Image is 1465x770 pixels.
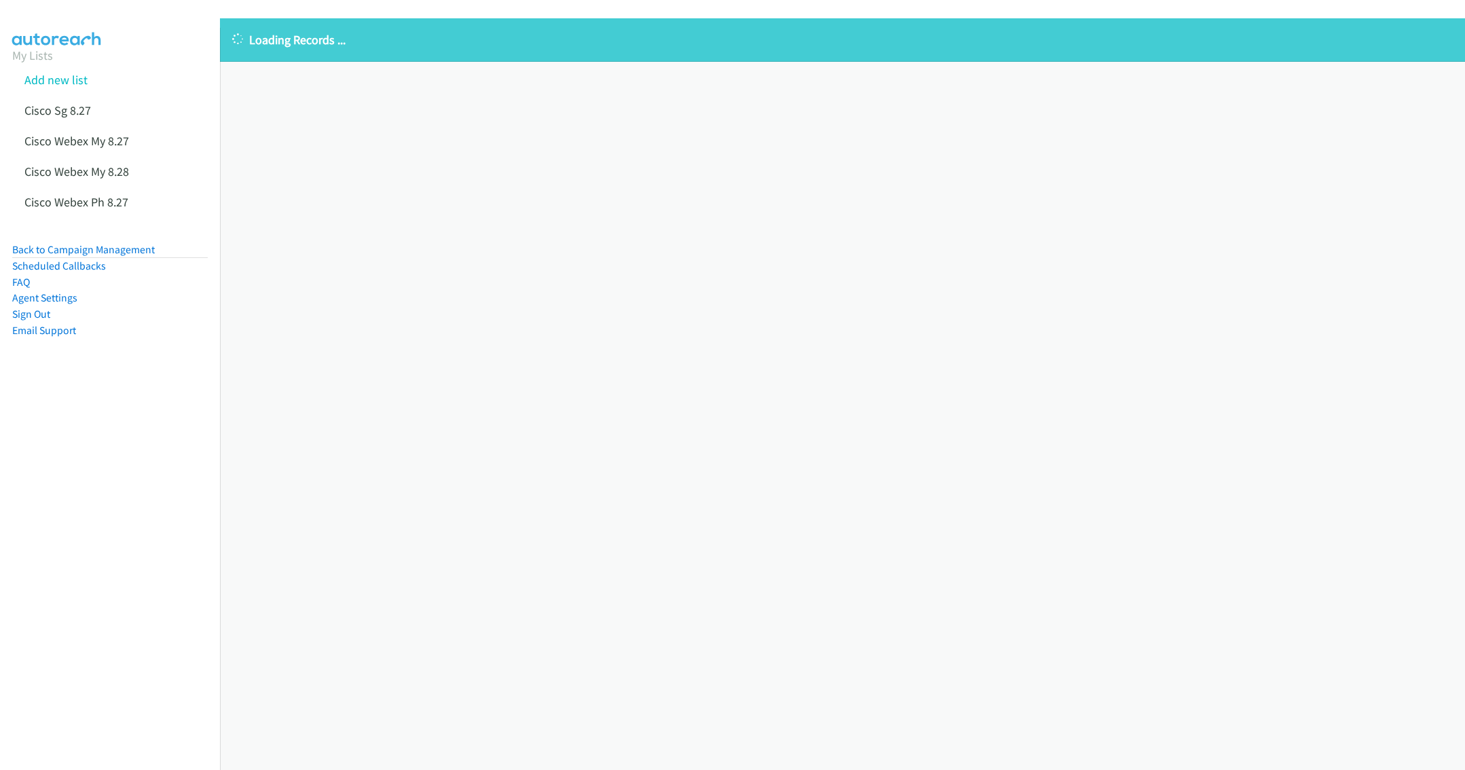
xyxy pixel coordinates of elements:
[24,72,88,88] a: Add new list
[12,48,53,63] a: My Lists
[12,324,76,337] a: Email Support
[12,291,77,304] a: Agent Settings
[12,308,50,320] a: Sign Out
[24,103,91,118] a: Cisco Sg 8.27
[12,276,30,289] a: FAQ
[24,194,128,210] a: Cisco Webex Ph 8.27
[24,164,129,179] a: Cisco Webex My 8.28
[12,259,106,272] a: Scheduled Callbacks
[232,31,1453,49] p: Loading Records ...
[12,243,155,256] a: Back to Campaign Management
[24,133,129,149] a: Cisco Webex My 8.27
